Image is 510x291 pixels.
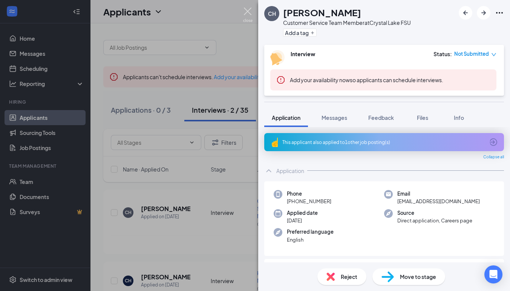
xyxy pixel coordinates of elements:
[287,190,331,198] span: Phone
[495,8,504,17] svg: Ellipses
[310,31,315,35] svg: Plus
[397,190,480,198] span: Email
[276,75,285,84] svg: Error
[272,114,300,121] span: Application
[290,77,443,83] span: so applicants can schedule interviews.
[341,273,357,281] span: Reject
[454,114,464,121] span: Info
[489,138,498,147] svg: ArrowCircle
[491,52,496,57] span: down
[282,139,484,145] div: This applicant also applied to 1 other job posting(s)
[461,8,470,17] svg: ArrowLeftNew
[433,50,452,58] div: Status :
[264,166,273,175] svg: ChevronUp
[397,198,480,205] span: [EMAIL_ADDRESS][DOMAIN_NAME]
[268,10,276,17] div: CH
[477,6,490,20] button: ArrowRight
[479,8,488,17] svg: ArrowRight
[397,217,472,224] span: Direct application, Careers page
[283,19,411,26] div: Customer Service Team Member at Crystal Lake FSU
[283,6,361,19] h1: [PERSON_NAME]
[276,167,304,175] div: Application
[287,217,318,224] span: [DATE]
[397,209,472,217] span: Source
[283,29,317,37] button: PlusAdd a tag
[483,154,504,160] span: Collapse all
[287,228,334,236] span: Preferred language
[287,236,334,244] span: English
[400,273,436,281] span: Move to stage
[287,209,318,217] span: Applied date
[459,6,472,20] button: ArrowLeftNew
[290,76,350,84] button: Add your availability now
[287,198,331,205] span: [PHONE_NUMBER]
[322,114,347,121] span: Messages
[484,265,502,283] div: Open Intercom Messenger
[368,114,394,121] span: Feedback
[291,51,315,57] b: Interview
[417,114,428,121] span: Files
[454,50,489,58] span: Not Submitted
